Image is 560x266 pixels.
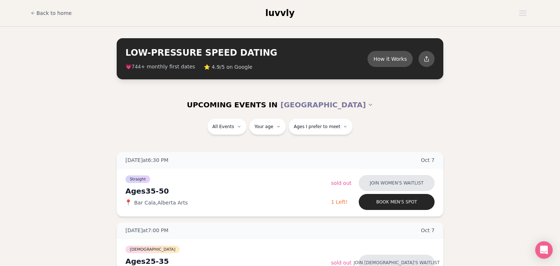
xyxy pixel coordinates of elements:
span: Your age [254,124,273,130]
span: [DATE] at 7:00 PM [125,227,168,234]
span: Ages I prefer to meet [294,124,341,130]
span: [DATE] at 6:30 PM [125,156,168,164]
span: Oct 7 [421,227,435,234]
button: Ages I prefer to meet [289,119,353,135]
span: ⭐ 4.9/5 on Google [204,63,252,71]
span: 744 [132,64,141,70]
span: Back to home [36,9,72,17]
span: 💗 + monthly first dates [125,63,195,71]
a: Back to home [31,6,72,20]
span: [DEMOGRAPHIC_DATA] [125,246,180,253]
a: luvvly [265,7,295,19]
button: Open menu [516,8,529,19]
span: luvvly [265,8,295,18]
span: Bar Cala , Alberta Arts [134,199,188,206]
span: All Events [213,124,234,130]
button: Your age [249,119,286,135]
span: Straight [125,175,150,183]
button: Book men's spot [359,194,435,210]
div: Open Intercom Messenger [535,241,553,259]
button: Join women's waitlist [359,175,435,191]
span: UPCOMING EVENTS IN [187,100,277,110]
span: Oct 7 [421,156,435,164]
button: How it Works [367,51,413,67]
h2: LOW-PRESSURE SPEED DATING [125,47,367,59]
span: 1 Left! [331,199,347,205]
button: All Events [207,119,246,135]
div: Ages 35-50 [125,186,331,196]
span: Sold Out [331,180,351,186]
span: 📍 [125,200,131,206]
button: [GEOGRAPHIC_DATA] [280,97,373,113]
span: Sold Out [331,260,351,266]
